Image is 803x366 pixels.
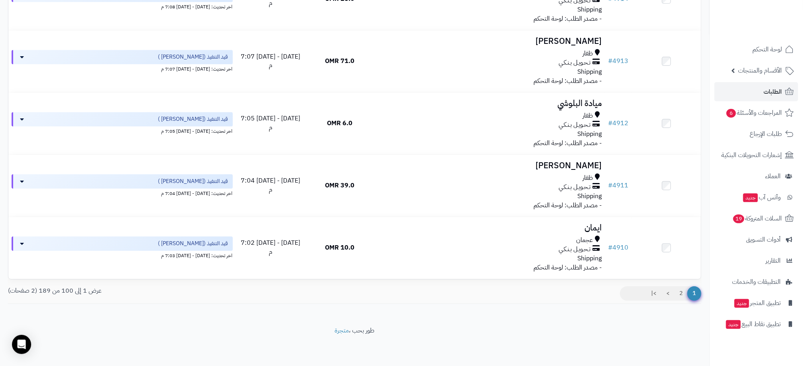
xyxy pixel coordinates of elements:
[687,286,701,301] span: 1
[742,192,781,203] span: وآتس آب
[766,255,781,266] span: التقارير
[158,240,228,248] span: قيد التنفيذ ([PERSON_NAME] )
[374,217,605,279] td: - مصدر الطلب: لوحة التحكم
[714,167,798,186] a: العملاء
[765,171,781,182] span: العملاء
[12,189,233,197] div: اخر تحديث: [DATE] - [DATE] 7:04 م
[749,22,795,39] img: logo-2.png
[725,319,781,330] span: تطبيق نقاط البيع
[714,251,798,270] a: التقارير
[714,293,798,313] a: تطبيق المتجرجديد
[12,2,233,10] div: اخر تحديث: [DATE] - [DATE] 7:08 م
[674,286,688,301] a: 2
[732,213,782,224] span: السلات المتروكة
[12,64,233,73] div: اخر تحديث: [DATE] - [DATE] 7:07 م
[752,44,782,55] span: لوحة التحكم
[721,150,782,161] span: إشعارات التحويلات البنكية
[241,114,300,132] span: [DATE] - [DATE] 7:05 م
[335,326,349,335] a: متجرة
[374,92,605,154] td: - مصدر الطلب: لوحة التحكم
[325,243,354,252] span: 10.0 OMR
[714,209,798,228] a: السلات المتروكة19
[608,243,628,252] a: #4910
[646,286,661,301] a: >|
[714,82,798,101] a: الطلبات
[714,103,798,122] a: المراجعات والأسئلة6
[734,299,749,308] span: جديد
[714,315,798,334] a: تطبيق نقاط البيعجديد
[158,177,228,185] span: قيد التنفيذ ([PERSON_NAME] )
[374,30,605,92] td: - مصدر الطلب: لوحة التحكم
[608,56,612,66] span: #
[732,276,781,287] span: التطبيقات والخدمات
[734,297,781,309] span: تطبيق المتجر
[577,67,602,77] span: Shipping
[726,107,782,118] span: المراجعات والأسئلة
[608,243,612,252] span: #
[559,58,590,67] span: تـحـويـل بـنـكـي
[583,111,593,120] span: ظفار
[746,234,781,245] span: أدوات التسويق
[608,181,612,190] span: #
[577,129,602,139] span: Shipping
[577,5,602,14] span: Shipping
[378,37,602,46] h3: [PERSON_NAME]
[608,181,628,190] a: #4911
[378,223,602,232] h3: ايمان
[241,176,300,195] span: [DATE] - [DATE] 7:04 م
[241,238,300,257] span: [DATE] - [DATE] 7:02 م
[577,254,602,263] span: Shipping
[726,109,736,118] span: 6
[608,118,628,128] a: #4912
[2,286,355,295] div: عرض 1 إلى 100 من 189 (2 صفحات)
[576,236,593,245] span: عجمان
[743,193,758,202] span: جديد
[559,245,590,254] span: تـحـويـل بـنـكـي
[158,53,228,61] span: قيد التنفيذ ([PERSON_NAME] )
[158,115,228,123] span: قيد التنفيذ ([PERSON_NAME] )
[608,118,612,128] span: #
[12,335,31,354] div: Open Intercom Messenger
[559,120,590,130] span: تـحـويـل بـنـكـي
[714,146,798,165] a: إشعارات التحويلات البنكية
[738,65,782,76] span: الأقسام والمنتجات
[714,40,798,59] a: لوحة التحكم
[583,49,593,58] span: ظفار
[714,124,798,144] a: طلبات الإرجاع
[733,214,744,223] span: 19
[12,126,233,135] div: اخر تحديث: [DATE] - [DATE] 7:05 م
[661,286,675,301] a: >
[750,128,782,140] span: طلبات الإرجاع
[325,181,354,190] span: 39.0 OMR
[577,191,602,201] span: Shipping
[378,161,602,170] h3: [PERSON_NAME]
[325,56,354,66] span: 71.0 OMR
[714,230,798,249] a: أدوات التسويق
[241,52,300,71] span: [DATE] - [DATE] 7:07 م
[327,118,352,128] span: 6.0 OMR
[608,56,628,66] a: #4913
[374,155,605,216] td: - مصدر الطلب: لوحة التحكم
[714,188,798,207] a: وآتس آبجديد
[726,320,741,329] span: جديد
[714,272,798,291] a: التطبيقات والخدمات
[559,183,590,192] span: تـحـويـل بـنـكـي
[12,251,233,259] div: اخر تحديث: [DATE] - [DATE] 7:03 م
[764,86,782,97] span: الطلبات
[583,173,593,183] span: ظفار
[378,99,602,108] h3: ميادة البلوشي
